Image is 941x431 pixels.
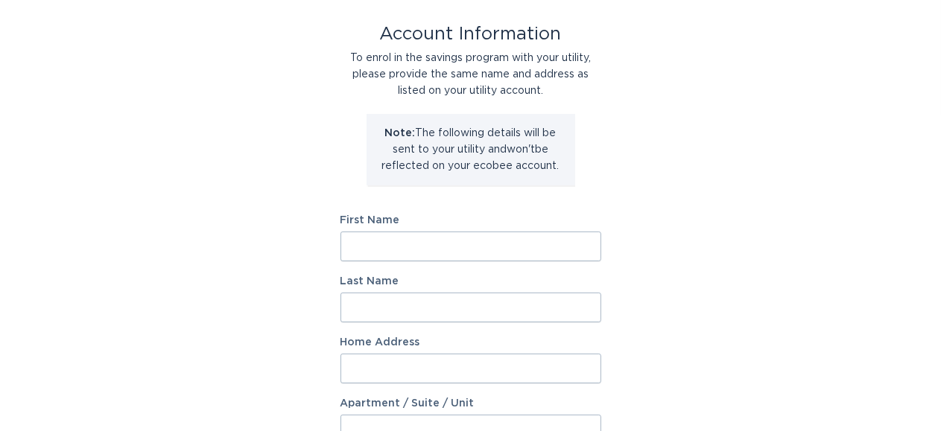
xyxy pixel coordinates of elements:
[340,337,601,348] label: Home Address
[340,398,601,409] label: Apartment / Suite / Unit
[340,26,601,42] div: Account Information
[340,50,601,99] div: To enrol in the savings program with your utility, please provide the same name and address as li...
[378,125,564,174] p: The following details will be sent to your utility and won't be reflected on your ecobee account.
[385,128,416,138] strong: Note:
[340,276,601,287] label: Last Name
[340,215,601,226] label: First Name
